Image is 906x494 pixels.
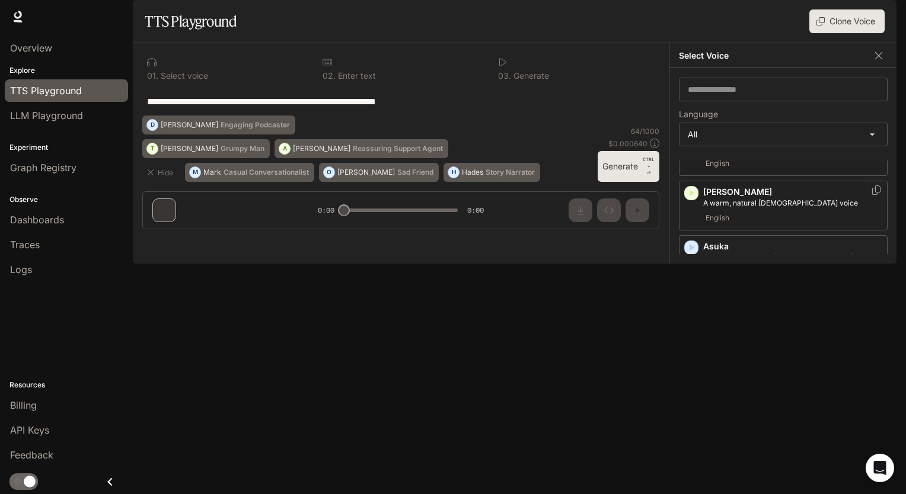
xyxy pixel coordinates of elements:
[319,163,439,182] button: O[PERSON_NAME]Sad Friend
[147,72,158,80] p: 0 1 .
[142,116,295,134] button: D[PERSON_NAME]Engaging Podcaster
[275,139,448,158] button: A[PERSON_NAME]Reassuring Support Agent
[142,139,270,158] button: T[PERSON_NAME]Grumpy Man
[498,72,511,80] p: 0 3 .
[703,211,732,225] span: English
[511,72,549,80] p: Generate
[643,156,655,177] p: ⏎
[337,169,395,176] p: [PERSON_NAME]
[462,169,483,176] p: Hades
[809,9,885,33] button: Clone Voice
[161,145,218,152] p: [PERSON_NAME]
[703,252,882,274] p: Friendly, young adult Japanese female voice
[147,139,158,158] div: T
[608,139,647,149] p: $ 0.000640
[224,169,309,176] p: Casual Conversationalist
[397,169,433,176] p: Sad Friend
[598,151,659,182] button: GenerateCTRL +⏎
[679,123,887,146] div: All
[221,145,264,152] p: Grumpy Man
[631,126,659,136] p: 64 / 1000
[190,163,200,182] div: M
[336,72,376,80] p: Enter text
[679,110,718,118] p: Language
[870,185,882,195] button: Copy Voice ID
[324,163,334,182] div: O
[444,163,540,182] button: HHadesStory Narrator
[185,163,314,182] button: MMarkCasual Conversationalist
[353,145,443,152] p: Reassuring Support Agent
[323,72,336,80] p: 0 2 .
[448,163,459,182] div: H
[142,163,180,182] button: Hide
[145,9,237,33] h1: TTS Playground
[703,240,882,252] p: Asuka
[147,116,158,134] div: D
[158,72,208,80] p: Select voice
[703,198,882,208] p: A warm, natural female voice
[221,121,290,129] p: Engaging Podcaster
[203,169,221,176] p: Mark
[703,186,882,198] p: [PERSON_NAME]
[279,139,290,158] div: A
[643,156,655,170] p: CTRL +
[866,454,894,482] div: Open Intercom Messenger
[161,121,218,129] p: [PERSON_NAME]
[703,156,732,171] span: English
[293,145,350,152] p: [PERSON_NAME]
[486,169,535,176] p: Story Narrator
